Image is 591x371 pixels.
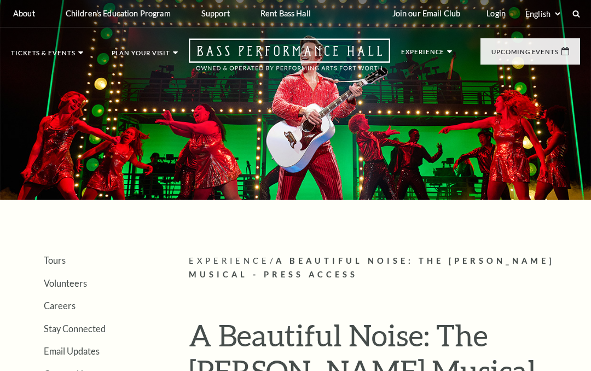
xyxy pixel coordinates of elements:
p: About [13,9,35,18]
p: Support [201,9,230,18]
a: Email Updates [44,346,100,356]
a: Stay Connected [44,323,106,334]
a: Volunteers [44,278,87,288]
p: Plan Your Visit [112,50,171,62]
p: Rent Bass Hall [260,9,311,18]
p: / [189,254,580,282]
span: Experience [189,256,270,265]
span: A Beautiful Noise: The [PERSON_NAME] Musical - Press Access [189,256,554,279]
a: Tours [44,255,66,265]
p: Upcoming Events [491,49,559,61]
a: Careers [44,300,76,311]
select: Select: [523,9,562,19]
p: Experience [401,49,444,61]
p: Children's Education Program [66,9,171,18]
p: Tickets & Events [11,50,76,62]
